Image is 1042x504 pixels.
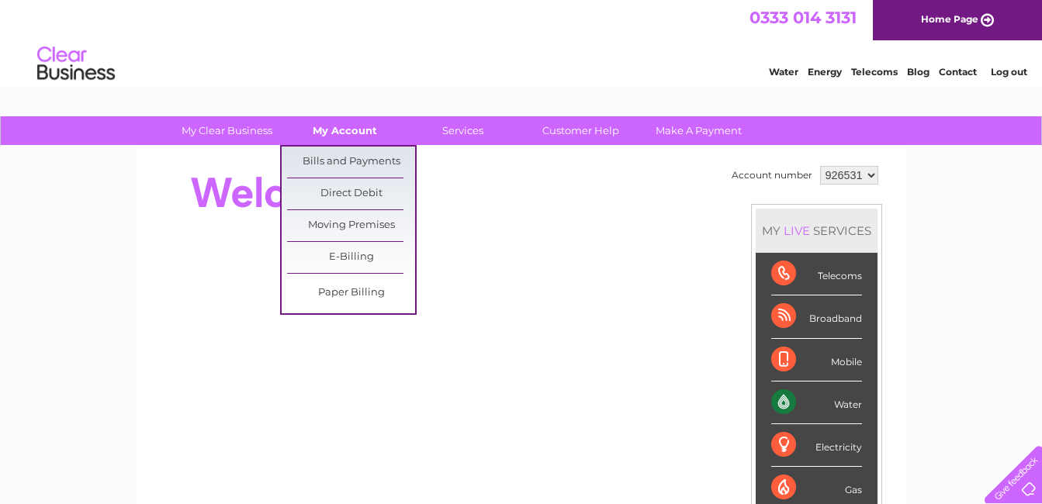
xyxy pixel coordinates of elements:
[728,162,816,188] td: Account number
[771,424,862,467] div: Electricity
[991,66,1027,78] a: Log out
[781,223,813,238] div: LIVE
[756,209,878,253] div: MY SERVICES
[287,178,415,209] a: Direct Debit
[939,66,977,78] a: Contact
[517,116,645,145] a: Customer Help
[771,253,862,295] div: Telecoms
[287,210,415,241] a: Moving Premises
[749,8,857,27] a: 0333 014 3131
[851,66,898,78] a: Telecoms
[287,278,415,309] a: Paper Billing
[771,381,862,424] div: Water
[808,66,842,78] a: Energy
[907,66,929,78] a: Blog
[155,9,888,75] div: Clear Business is a trading name of Verastar Limited (registered in [GEOGRAPHIC_DATA] No. 3667643...
[635,116,763,145] a: Make A Payment
[399,116,527,145] a: Services
[281,116,409,145] a: My Account
[771,295,862,338] div: Broadband
[769,66,798,78] a: Water
[36,40,116,88] img: logo.png
[287,147,415,178] a: Bills and Payments
[287,242,415,273] a: E-Billing
[771,339,862,381] div: Mobile
[163,116,291,145] a: My Clear Business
